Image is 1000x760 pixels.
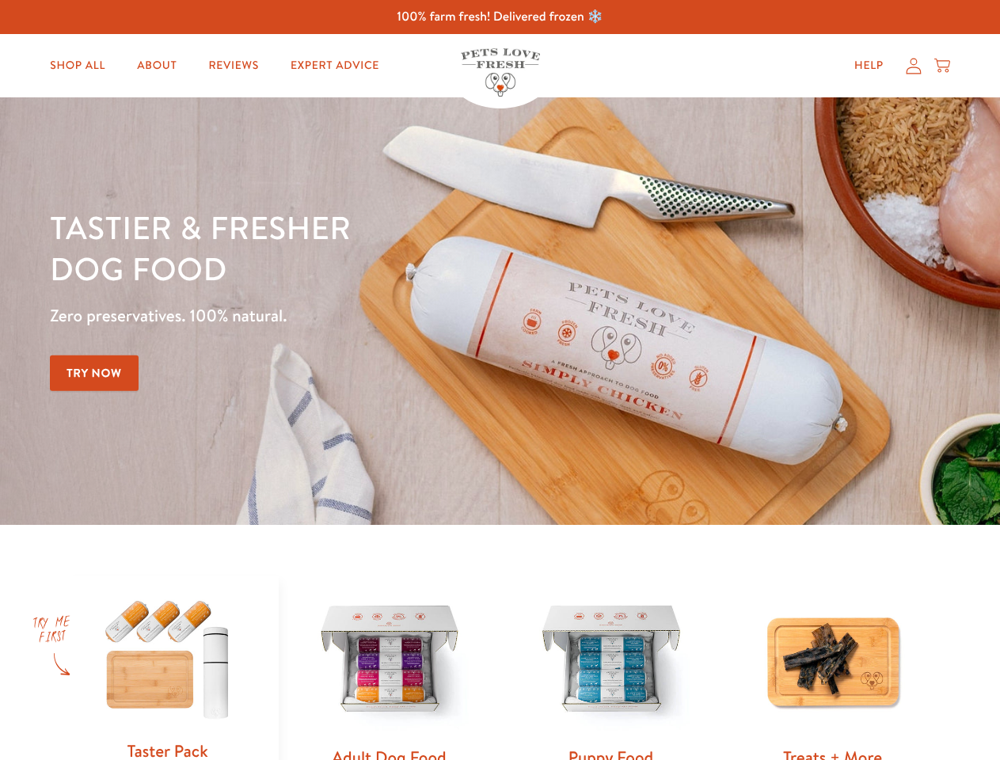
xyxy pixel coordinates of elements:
a: Help [842,50,896,82]
a: Try Now [50,355,139,391]
img: Pets Love Fresh [461,48,540,97]
a: Expert Advice [278,50,392,82]
h1: Tastier & fresher dog food [50,207,650,289]
a: Shop All [37,50,118,82]
a: Reviews [196,50,271,82]
p: Zero preservatives. 100% natural. [50,302,650,330]
a: About [124,50,189,82]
